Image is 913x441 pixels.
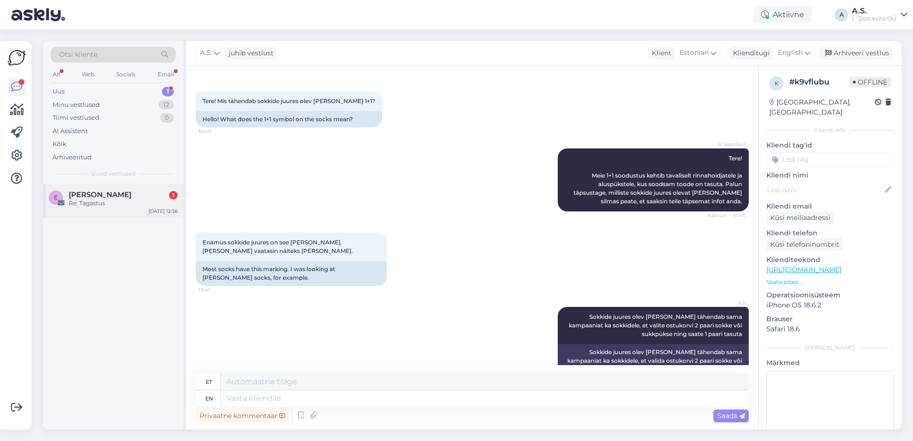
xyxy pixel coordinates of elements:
[199,286,234,294] span: 10:41
[53,87,65,96] div: Uus
[766,228,894,238] p: Kliendi telefon
[200,48,212,58] span: A.S.
[766,152,894,167] input: Lisa tag
[156,68,176,81] div: Email
[766,324,894,334] p: Safari 18.6
[679,48,709,58] span: Estonian
[8,49,26,67] img: Askly Logo
[80,68,96,81] div: Web
[558,344,749,378] div: Sokkide juures olev [PERSON_NAME] tähendab sama kampaaniat ka sokkidele, et valida ostukorvi 2 pa...
[766,140,894,150] p: Kliendi tag'id
[114,68,138,81] div: Socials
[754,6,812,23] div: Aktiivne
[91,169,136,178] span: Uued vestlused
[169,191,178,199] div: 1
[53,113,99,123] div: Tiimi vestlused
[767,185,883,195] input: Lisa nimi
[162,87,174,96] div: 1
[766,300,894,310] p: iPhone OS 18.6.2
[789,76,849,88] div: # k9vflubu
[766,278,894,286] p: Vaata edasi ...
[710,299,746,306] span: A.S.
[53,126,88,136] div: AI Assistent
[849,77,891,87] span: Offline
[766,358,894,368] p: Märkmed
[852,7,907,22] a: A.S.L´Dolcevita OÜ
[717,411,745,420] span: Saada
[69,190,131,199] span: Ethel Maasing
[196,261,387,286] div: Most socks have this marking. I was looking at [PERSON_NAME] socks, for example.
[819,47,893,60] div: Arhiveeri vestlus
[766,255,894,265] p: Klienditeekond
[205,390,213,407] div: en
[766,314,894,324] p: Brauser
[196,409,289,422] div: Privaatne kommentaar
[53,153,92,162] div: Arhiveeritud
[51,68,62,81] div: All
[766,238,843,251] div: Küsi telefoninumbrit
[225,48,274,58] div: juhib vestlust
[778,48,803,58] span: English
[766,170,894,180] p: Kliendi nimi
[160,113,174,123] div: 0
[54,194,58,201] span: E
[196,111,382,127] div: Hello! What does the 1+1 symbol on the socks mean?
[766,265,841,274] a: [URL][DOMAIN_NAME]
[766,201,894,211] p: Kliendi email
[766,290,894,300] p: Operatsioonisüsteem
[199,128,234,135] span: 10:40
[708,212,746,219] span: Nähtud ✓ 10:40
[69,199,178,208] div: Re: Tagastus
[53,139,66,149] div: Kõik
[159,100,174,110] div: 12
[852,7,897,15] div: A.S.
[149,208,178,215] div: [DATE] 12:36
[729,48,770,58] div: Klienditugi
[766,126,894,135] div: Kliendi info
[202,239,353,254] span: Enamus sokkide juures on see [PERSON_NAME]. [PERSON_NAME] vaatasin näiteks [PERSON_NAME].
[769,97,875,117] div: [GEOGRAPHIC_DATA], [GEOGRAPHIC_DATA]
[835,8,848,21] div: A
[59,50,97,60] span: Otsi kliente
[569,313,743,337] span: Sokkide juures olev [PERSON_NAME] tähendab sama kampaaniat ka sokkidele, et valite ostukorvi 2 pa...
[775,80,779,87] span: k
[202,97,375,105] span: Tere! Mis tähendab sokkide juures olev [PERSON_NAME] 1+1?
[710,141,746,148] span: AI Assistent
[206,374,212,390] div: et
[648,48,671,58] div: Klient
[852,15,897,22] div: L´Dolcevita OÜ
[53,100,100,110] div: Minu vestlused
[766,344,894,352] div: [PERSON_NAME]
[766,211,834,224] div: Küsi meiliaadressi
